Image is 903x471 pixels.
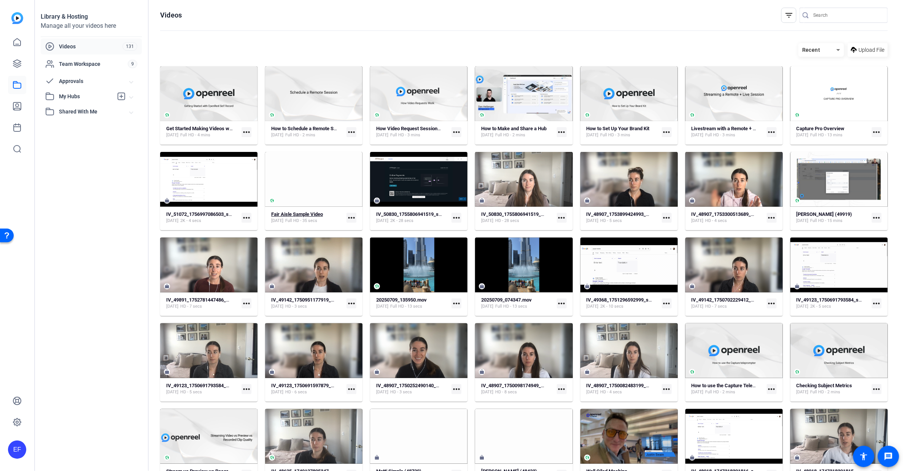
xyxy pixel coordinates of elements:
mat-icon: more_horiz [242,384,251,394]
strong: IV_50830_1755806941519_screen [376,211,451,217]
span: [DATE] [587,303,599,310]
strong: IV_48907_1750098174949_webcam [481,383,560,388]
strong: How Video Request Sessions Work [376,126,453,131]
span: Full HD - 3 mins [601,132,631,138]
mat-icon: more_horiz [242,127,251,137]
span: 2K - 28 secs [390,218,413,224]
span: Upload File [859,46,885,54]
span: [DATE] [376,218,388,224]
span: [DATE] [587,132,599,138]
strong: IV_49123_1750691597879_webcam [271,383,350,388]
span: Full HD - 13 secs [495,303,527,310]
mat-icon: more_horiz [451,384,461,394]
span: HD - 3 secs [390,389,412,395]
span: 2K - 5 secs [811,303,831,310]
mat-icon: message [884,452,893,461]
span: Full HD - 3 mins [706,132,736,138]
span: 2K - 4 secs [180,218,201,224]
strong: IV_49123_1750691793584_webcam [166,383,245,388]
img: blue-gradient.svg [11,12,23,24]
mat-icon: more_horiz [767,213,777,223]
span: Approvals [59,77,130,85]
span: Full HD - 35 secs [285,218,317,224]
mat-icon: more_horiz [872,213,882,223]
a: How to Schedule a Remote Session[DATE]Full HD - 2 mins [271,126,343,138]
span: [DATE] [796,132,809,138]
span: HD - 8 secs [495,389,517,395]
div: EF [8,441,26,459]
span: HD - 4 secs [601,389,622,395]
span: [DATE] [376,389,388,395]
span: [DATE] [166,132,178,138]
span: HD - 6 secs [285,389,307,395]
mat-icon: more_horiz [347,299,356,308]
a: IV_51072_1756997086503_screen[DATE]2K - 4 secs [166,211,238,224]
strong: IV_49891_1752781447486_webcam [166,297,245,303]
span: HD - 28 secs [495,218,519,224]
span: Recent [802,47,820,53]
span: Full HD - 15 mins [811,218,843,224]
mat-icon: more_horiz [347,127,356,137]
strong: 20250709_074347.mov [481,297,532,303]
span: [DATE] [376,132,388,138]
strong: IV_48907_1753300513689_webcam [692,211,770,217]
a: IV_48907_1753899424993_webcam[DATE]HD - 5 secs [587,211,659,224]
mat-expansion-panel-header: Approvals [41,73,142,89]
mat-icon: more_horiz [451,127,461,137]
mat-icon: more_horiz [767,127,777,137]
span: HD - 7 secs [180,303,202,310]
mat-icon: more_horiz [872,299,882,308]
mat-icon: more_horiz [872,384,882,394]
div: Manage all your videos here [41,21,142,30]
input: Search [813,11,882,20]
mat-icon: more_horiz [347,213,356,223]
h1: Videos [160,11,182,20]
strong: Fair Aisle Sample Video [271,211,323,217]
span: [DATE] [692,303,704,310]
strong: Livestream with a Remote + Live Session [692,126,781,131]
span: [DATE] [271,132,283,138]
span: Team Workspace [59,60,128,68]
span: HD - 7 secs [706,303,727,310]
a: [PERSON_NAME] (49919)[DATE]Full HD - 15 mins [796,211,869,224]
span: [DATE] [166,303,178,310]
mat-expansion-panel-header: Shared With Me [41,104,142,119]
a: IV_49142_1750951177919_webcam[DATE]HD - 3 secs [271,297,343,310]
a: IV_48907_1750098174949_webcam[DATE]HD - 8 secs [481,383,553,395]
a: Get Started Making Videos with Self Recording[DATE]Full HD - 4 mins [166,126,238,138]
strong: How to use the Capture Teleprompter [692,383,773,388]
a: IV_48907_1750252490140_webcam[DATE]HD - 3 secs [376,383,448,395]
span: [DATE] [481,132,493,138]
span: [DATE] [796,389,809,395]
a: Livestream with a Remote + Live Session[DATE]Full HD - 3 mins [692,126,764,138]
strong: IV_49142_1750702229412_webcam [692,297,770,303]
mat-icon: more_horiz [557,213,567,223]
span: HD - 5 secs [601,218,622,224]
strong: Capture Pro Overview [796,126,845,131]
a: How to Make and Share a Hub[DATE]Full HD - 2 mins [481,126,553,138]
span: Videos [59,43,122,50]
strong: IV_51072_1756997086503_screen [166,211,241,217]
strong: How to Schedule a Remote Session [271,126,348,131]
span: 131 [122,42,137,51]
span: 9 [128,60,137,68]
a: IV_49123_1750691793584_webcam[DATE]HD - 5 secs [166,383,238,395]
span: [DATE] [481,389,493,395]
a: How to use the Capture Teleprompter[DATE]Full HD - 2 mins [692,383,764,395]
a: 20250709_074347.mov[DATE]Full HD - 13 secs [481,297,553,310]
span: HD - 3 secs [285,303,307,310]
mat-icon: accessibility [859,452,868,461]
a: IV_49142_1750702229412_webcam[DATE]HD - 7 secs [692,297,764,310]
span: Full HD - 2 mins [495,132,525,138]
strong: How to Set Up Your Brand Kit [587,126,650,131]
a: IV_48907_1750082483199_webcam[DATE]HD - 4 secs [587,383,659,395]
div: Library & Hosting [41,12,142,21]
span: [DATE] [271,218,283,224]
a: IV_49891_1752781447486_webcam[DATE]HD - 7 secs [166,297,238,310]
span: [DATE] [481,303,493,310]
span: [DATE] [692,218,704,224]
mat-icon: more_horiz [662,299,672,308]
span: [DATE] [796,303,809,310]
span: 2K - 10 secs [601,303,624,310]
strong: 20250709_135950.mov [376,297,427,303]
